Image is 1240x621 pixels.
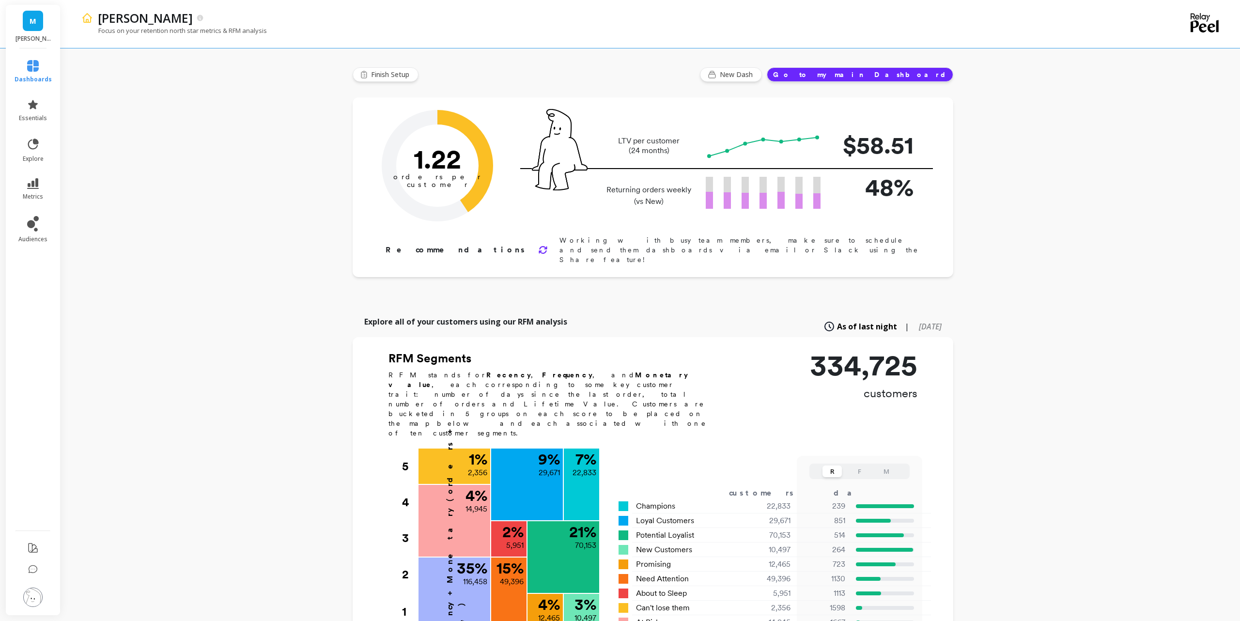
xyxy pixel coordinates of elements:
p: LTV per customer (24 months) [604,136,694,155]
span: Champions [636,500,675,512]
div: 12,465 [733,559,803,570]
p: 21 % [569,524,596,540]
p: 116,458 [463,576,487,588]
p: 2 % [502,524,524,540]
p: 1113 [803,588,845,599]
span: explore [23,155,44,163]
span: Finish Setup [371,70,412,79]
span: audiences [18,235,47,243]
span: Can't lose them [636,602,690,614]
p: 3 % [574,597,596,612]
p: 723 [803,559,845,570]
div: 70,153 [733,529,803,541]
div: 10,497 [733,544,803,556]
span: Need Attention [636,573,689,585]
p: 14,945 [465,503,487,515]
div: 5,951 [733,588,803,599]
text: 1.22 [414,143,461,175]
p: 1 % [469,451,487,467]
span: Loyal Customers [636,515,694,527]
p: 29,671 [539,467,560,479]
p: 70,153 [575,540,596,551]
p: 514 [803,529,845,541]
p: $58.51 [836,127,914,163]
span: New Dash [720,70,756,79]
img: pal seatted on line [532,109,588,190]
p: RFM stands for , , and , each corresponding to some key customer trait: number of days since the ... [388,370,718,438]
div: days [834,487,873,499]
p: Recommendations [386,244,527,256]
b: Recency [486,371,531,379]
div: 2 [402,557,418,592]
img: header icon [81,12,93,24]
div: 3 [402,520,418,556]
p: maude [15,35,51,43]
button: M [877,466,896,477]
p: 2,356 [468,467,487,479]
p: 49,396 [500,576,524,588]
tspan: orders per [393,172,481,181]
span: M [30,16,36,27]
div: 2,356 [733,602,803,614]
p: Returning orders weekly (vs New) [604,184,694,207]
p: 35 % [457,560,487,576]
p: 48% [836,169,914,205]
tspan: customer [407,180,468,189]
p: 851 [803,515,845,527]
span: Potential Loyalist [636,529,694,541]
p: 1130 [803,573,845,585]
button: Finish Setup [353,67,418,82]
button: Go to my main Dashboard [767,67,953,82]
span: [DATE] [919,321,942,332]
span: New Customers [636,544,692,556]
p: maude [98,10,193,26]
p: 239 [803,500,845,512]
p: 7 % [575,451,596,467]
span: | [905,321,909,332]
div: 4 [402,484,418,520]
span: essentials [19,114,47,122]
p: Explore all of your customers using our RFM analysis [364,316,567,327]
p: 1598 [803,602,845,614]
p: 9 % [538,451,560,467]
p: 334,725 [810,351,917,380]
div: 5 [402,449,418,484]
p: 264 [803,544,845,556]
h2: RFM Segments [388,351,718,366]
p: 5,951 [506,540,524,551]
span: As of last night [837,321,897,332]
p: 4 % [538,597,560,612]
p: 15 % [496,560,524,576]
span: dashboards [15,76,52,83]
p: customers [810,386,917,401]
button: New Dash [700,67,762,82]
span: About to Sleep [636,588,687,599]
span: Promising [636,559,671,570]
div: 22,833 [733,500,803,512]
div: 49,396 [733,573,803,585]
p: 22,833 [573,467,596,479]
button: R [822,466,842,477]
span: metrics [23,193,43,201]
div: customers [729,487,807,499]
button: F [850,466,869,477]
b: Frequency [542,371,592,379]
img: profile picture [23,588,43,607]
div: 29,671 [733,515,803,527]
p: Working with busy team members, make sure to schedule and send them dashboards via email or Slack... [559,235,922,264]
p: 4 % [465,488,487,503]
p: Focus on your retention north star metrics & RFM analysis [81,26,267,35]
